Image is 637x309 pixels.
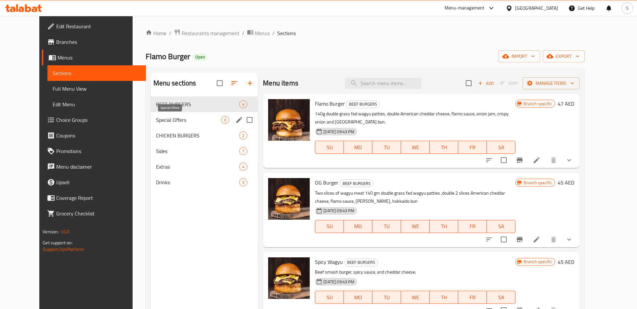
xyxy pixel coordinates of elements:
[489,222,513,231] span: SA
[318,143,341,152] span: SU
[401,291,430,304] button: WE
[315,189,515,205] p: Two slices of wagyu meat 140 gm double grass fed wagyu patties ,double 2 slices American cheddar ...
[487,141,515,154] button: SA
[344,291,372,304] button: MO
[461,143,484,152] span: FR
[156,100,240,108] span: BEEF BURGERS
[240,164,247,170] span: 4
[240,133,247,139] span: 2
[156,147,240,155] span: Sides
[242,75,258,91] button: Add section
[533,156,540,164] a: Edit menu item
[47,65,146,81] a: Sections
[268,178,310,220] img: OG Burger
[375,293,398,302] span: TU
[56,194,140,202] span: Coverage Report
[318,293,341,302] span: SU
[156,132,240,139] span: CHICKEN BURGERS
[546,152,561,168] button: delete
[240,148,247,154] span: 7
[53,100,140,108] span: Edit Menu
[561,152,577,168] button: show more
[42,112,146,128] a: Choice Groups
[268,99,310,141] img: Flamo Burger
[461,293,484,302] span: FR
[346,293,370,302] span: MO
[53,69,140,77] span: Sections
[432,143,456,152] span: TH
[345,78,422,89] input: search
[481,152,497,168] button: sort-choices
[543,50,585,62] button: export
[477,80,495,87] span: Add
[151,159,258,174] div: Extras4
[475,78,496,88] span: Add item
[42,174,146,190] a: Upsell
[42,143,146,159] a: Promotions
[344,259,378,266] div: BEEF BURGERS
[315,141,344,154] button: SU
[42,34,146,50] a: Branches
[344,259,378,266] span: BEEF BURGERS
[43,238,72,247] span: Get support on:
[315,178,338,187] span: OG Burger
[56,38,140,46] span: Branches
[346,100,380,108] div: BEEF BURGERS
[404,222,427,231] span: WE
[496,78,523,88] span: Select section first
[240,179,247,186] span: 3
[489,143,513,152] span: SA
[42,190,146,206] a: Coverage Report
[315,110,515,126] p: 140g double grass fed wagyu patties, double American cheddar cheese, flamo sauce, onion jam, cris...
[375,143,398,152] span: TU
[156,116,221,124] span: Special Offers
[151,143,258,159] div: Sides7
[521,101,554,107] span: Branch specific
[315,257,343,267] span: Spicy Wagyu
[151,128,258,143] div: CHICKEN BURGERS2
[430,291,458,304] button: TH
[315,268,515,276] p: Beef smash burger, spicy sauce, and cheddar cheese.
[151,94,258,193] nav: Menu sections
[318,222,341,231] span: SU
[321,279,357,285] span: [DATE] 09:43 PM
[346,100,380,108] span: BEEF BURGERS
[182,29,240,37] span: Restaurants management
[521,180,554,186] span: Branch specific
[234,115,244,125] button: edit
[247,29,270,37] a: Menus
[404,143,427,152] span: WE
[221,116,229,124] div: items
[504,52,535,60] span: import
[344,141,372,154] button: MO
[475,78,496,88] button: Add
[372,220,401,233] button: TU
[240,101,247,108] span: 4
[497,233,511,246] span: Select to update
[239,132,247,139] div: items
[401,220,430,233] button: WE
[432,222,456,231] span: TH
[558,257,574,266] h6: 45 AED
[521,259,554,265] span: Branch specific
[340,179,373,187] div: BEEF BURGERS
[512,232,527,247] button: Branch-specific-item
[315,99,345,109] span: Flamo Burger
[43,227,58,236] span: Version:
[497,153,511,167] span: Select to update
[156,163,240,171] span: Extras
[56,116,140,124] span: Choice Groups
[56,147,140,155] span: Promotions
[56,22,140,30] span: Edit Restaurant
[146,29,585,37] nav: breadcrumb
[315,291,344,304] button: SU
[193,53,208,61] div: Open
[558,178,574,187] h6: 45 AED
[239,163,247,171] div: items
[481,232,497,247] button: sort-choices
[515,5,558,12] div: [GEOGRAPHIC_DATA]
[499,50,540,62] button: import
[56,178,140,186] span: Upsell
